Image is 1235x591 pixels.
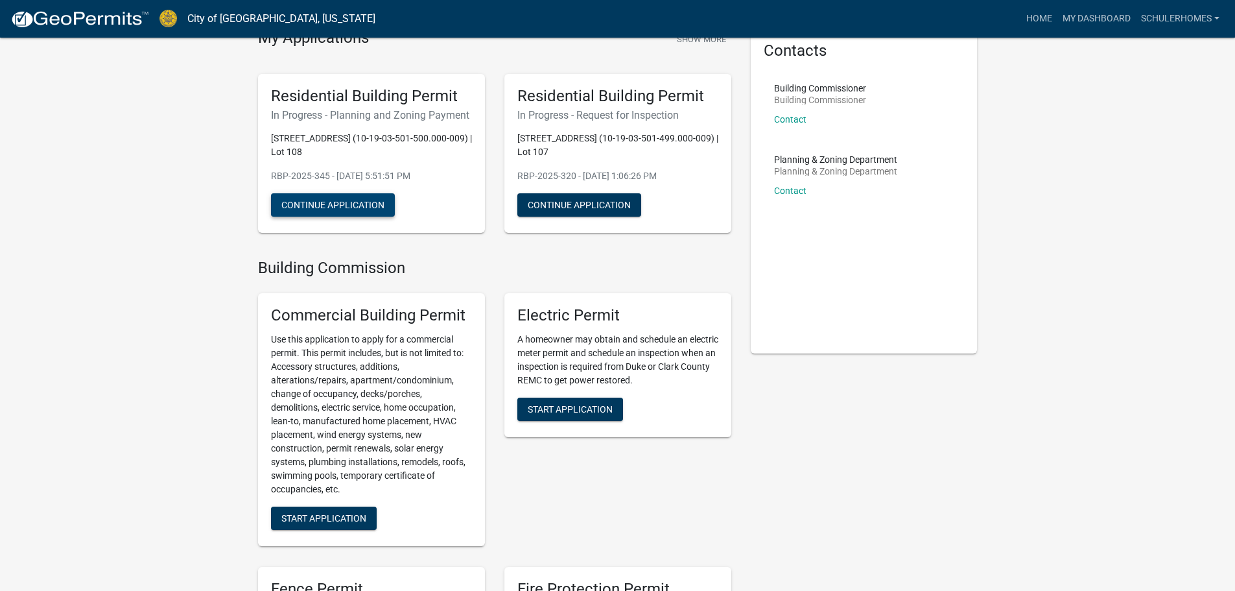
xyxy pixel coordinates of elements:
[517,169,718,183] p: RBP-2025-320 - [DATE] 1:06:26 PM
[774,186,806,196] a: Contact
[517,333,718,387] p: A homeowner may obtain and schedule an electric meter permit and schedule an inspection when an i...
[1136,6,1225,31] a: Schulerhomes
[271,132,472,159] p: [STREET_ADDRESS] (10-19-03-501-500.000-009) | Lot 108
[517,398,623,421] button: Start Application
[1021,6,1057,31] a: Home
[258,29,369,48] h4: My Applications
[774,155,897,164] p: Planning & Zoning Department
[271,507,377,530] button: Start Application
[517,87,718,106] h5: Residential Building Permit
[271,87,472,106] h5: Residential Building Permit
[281,513,366,524] span: Start Application
[258,259,731,278] h4: Building Commission
[517,306,718,325] h5: Electric Permit
[517,109,718,121] h6: In Progress - Request for Inspection
[528,404,613,415] span: Start Application
[271,169,472,183] p: RBP-2025-345 - [DATE] 5:51:51 PM
[672,29,731,50] button: Show More
[159,10,177,27] img: City of Jeffersonville, Indiana
[774,167,897,176] p: Planning & Zoning Department
[774,114,806,125] a: Contact
[271,109,472,121] h6: In Progress - Planning and Zoning Payment
[764,42,965,60] h5: Contacts
[187,8,375,30] a: City of [GEOGRAPHIC_DATA], [US_STATE]
[517,132,718,159] p: [STREET_ADDRESS] (10-19-03-501-499.000-009) | Lot 107
[271,306,472,325] h5: Commercial Building Permit
[774,84,866,93] p: Building Commissioner
[774,95,866,104] p: Building Commissioner
[271,193,395,217] button: Continue Application
[1057,6,1136,31] a: My Dashboard
[517,193,641,217] button: Continue Application
[271,333,472,496] p: Use this application to apply for a commercial permit. This permit includes, but is not limited t...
